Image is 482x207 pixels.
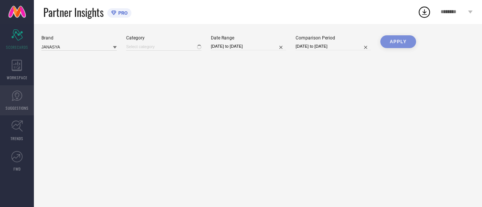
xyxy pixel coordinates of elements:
[14,166,21,172] span: FWD
[211,35,286,41] div: Date Range
[7,75,27,80] span: WORKSPACE
[296,35,371,41] div: Comparison Period
[116,10,128,16] span: PRO
[296,42,371,50] input: Select comparison period
[126,35,201,41] div: Category
[43,5,104,20] span: Partner Insights
[11,136,23,141] span: TRENDS
[211,42,286,50] input: Select date range
[6,105,29,111] span: SUGGESTIONS
[41,35,117,41] div: Brand
[418,5,431,19] div: Open download list
[6,44,28,50] span: SCORECARDS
